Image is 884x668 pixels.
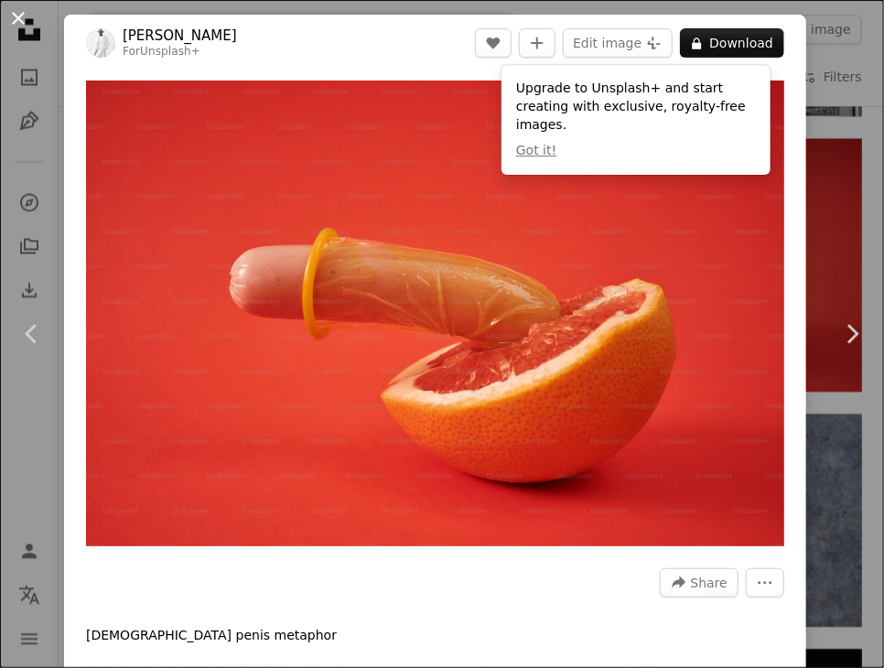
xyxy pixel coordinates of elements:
[86,627,337,645] p: [DEMOGRAPHIC_DATA] penis metaphor
[86,28,115,58] img: Go to Andrej Lišakov's profile
[691,569,728,597] span: Share
[660,568,738,598] button: Share this image
[501,65,771,175] div: Upgrade to Unsplash+ and start creating with exclusive, royalty-free images.
[123,45,237,59] div: For
[746,568,784,598] button: More Actions
[820,246,884,422] a: Next
[86,81,784,546] img: a hot dog on a stick sticking out of a grapefruit
[86,81,784,546] button: Zoom in on this image
[519,28,555,58] button: Add to Collection
[140,45,200,58] a: Unsplash+
[123,27,237,45] a: [PERSON_NAME]
[516,142,556,160] button: Got it!
[475,28,512,58] button: Like
[563,28,673,58] button: Edit image
[680,28,784,58] button: Download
